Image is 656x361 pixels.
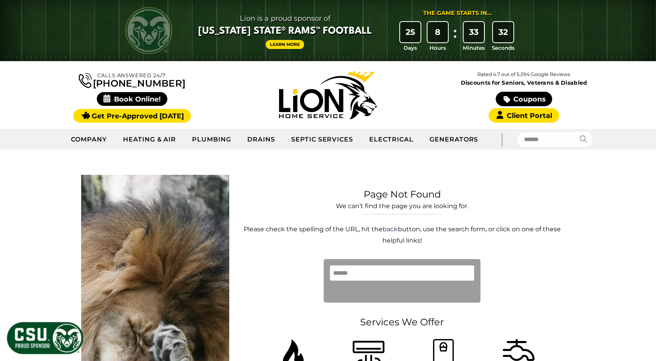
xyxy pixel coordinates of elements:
[400,22,420,42] div: 25
[422,130,486,149] a: Generators
[266,40,304,49] a: Learn More
[496,92,552,106] a: Coupons
[429,44,446,52] span: Hours
[451,22,459,52] div: :
[493,22,513,42] div: 32
[63,130,115,149] a: Company
[428,80,620,85] span: Discounts for Seniors, Veterans & Disabled
[283,130,361,149] a: Septic Services
[423,9,492,18] div: The Game Starts in...
[492,44,515,52] span: Seconds
[428,22,448,42] div: 8
[125,7,172,54] img: CSU Rams logo
[486,129,517,150] div: |
[404,44,417,52] span: Days
[79,71,185,88] a: [PHONE_NUMBER]
[382,225,398,233] a: back
[361,130,422,149] a: Electrical
[198,12,372,25] span: Lion is a proud sponsor of
[184,130,239,149] a: Plumbing
[242,315,562,329] span: Services We Offer
[242,201,562,211] span: We can’t find the page you are looking for.
[242,224,562,247] p: Please check the spelling of the URL, hit the button, use the search form, or click on one of the...
[115,130,184,149] a: Heating & Air
[279,71,377,119] img: Lion Home Service
[198,25,372,38] span: [US_STATE] State® Rams™ Football
[464,22,484,42] div: 33
[6,321,84,355] img: CSU Sponsor Badge
[73,109,190,123] a: Get Pre-Approved [DATE]
[463,44,485,52] span: Minutes
[489,108,559,123] a: Client Portal
[426,70,622,79] p: Rated 4.7 out of 5,294 Google Reviews
[242,187,562,201] span: Page Not Found
[97,92,168,106] span: Book Online!
[239,130,283,149] a: Drains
